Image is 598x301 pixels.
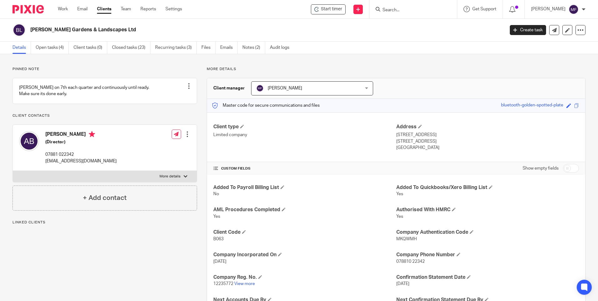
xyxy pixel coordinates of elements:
a: Notes (2) [242,42,265,54]
h4: Company Incorporated On [213,252,396,258]
label: Show empty fields [523,165,559,171]
h4: + Add contact [83,193,127,203]
h4: Company Phone Number [396,252,579,258]
span: Yes [213,214,220,219]
input: Search [382,8,438,13]
h4: AML Procedures Completed [213,207,396,213]
h4: Company Authentication Code [396,229,579,236]
span: Yes [396,192,403,196]
span: No [213,192,219,196]
img: svg%3E [256,84,264,92]
a: Reports [140,6,156,12]
p: Limited company [213,132,396,138]
img: svg%3E [19,131,39,151]
a: Settings [165,6,182,12]
span: Start timer [321,6,342,13]
a: Create task [510,25,546,35]
span: B063 [213,237,224,241]
a: Email [77,6,88,12]
h5: (Director) [45,139,117,145]
p: [STREET_ADDRESS] [396,138,579,145]
span: [PERSON_NAME] [268,86,302,90]
h4: Added To Payroll Billing List [213,184,396,191]
div: bluetooth-golden-spotted-plate [501,102,563,109]
span: MKQWMH [396,237,417,241]
span: 12235772 [213,282,233,286]
a: Open tasks (4) [36,42,69,54]
h3: Client manager [213,85,245,91]
h4: Client type [213,124,396,130]
p: [PERSON_NAME] [531,6,565,12]
img: svg%3E [569,4,579,14]
h4: CUSTOM FIELDS [213,166,396,171]
p: More details [207,67,585,72]
a: Emails [220,42,238,54]
a: Closed tasks (23) [112,42,150,54]
p: [STREET_ADDRESS] [396,132,579,138]
h2: [PERSON_NAME] Gardens & Landscapes Ltd [30,27,406,33]
p: Linked clients [13,220,197,225]
a: Clients [97,6,111,12]
i: Primary [89,131,95,137]
p: 07881 022342 [45,151,117,158]
a: Details [13,42,31,54]
p: More details [160,174,180,179]
h4: Address [396,124,579,130]
h4: Added To Quickbooks/Xero Billing List [396,184,579,191]
a: Files [201,42,215,54]
h4: Company Reg. No. [213,274,396,281]
span: 078810 22342 [396,259,425,264]
img: Pixie [13,5,44,13]
h4: Client Code [213,229,396,236]
p: [EMAIL_ADDRESS][DOMAIN_NAME] [45,158,117,164]
p: Master code for secure communications and files [212,102,320,109]
a: Recurring tasks (3) [155,42,197,54]
img: svg%3E [13,23,26,37]
span: Yes [396,214,403,219]
span: Get Support [472,7,496,11]
h4: [PERSON_NAME] [45,131,117,139]
div: Barrigan's Gardens & Landscapes Ltd [311,4,346,14]
a: Team [121,6,131,12]
p: Client contacts [13,113,197,118]
span: [DATE] [396,282,409,286]
a: Audit logs [270,42,294,54]
span: [DATE] [213,259,226,264]
a: Work [58,6,68,12]
h4: Authorised With HMRC [396,207,579,213]
p: Pinned note [13,67,197,72]
a: Client tasks (0) [73,42,107,54]
h4: Confirmation Statement Date [396,274,579,281]
p: [GEOGRAPHIC_DATA] [396,145,579,151]
a: View more [234,282,255,286]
